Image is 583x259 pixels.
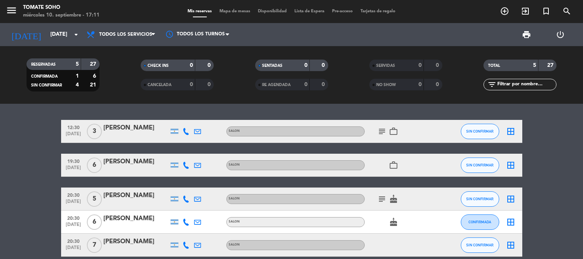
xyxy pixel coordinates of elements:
div: Tomate Soho [23,4,100,12]
i: power_settings_new [556,30,565,39]
i: arrow_drop_down [71,30,81,39]
span: [DATE] [64,222,83,231]
button: SIN CONFIRMAR [461,124,499,139]
span: Todos los servicios [99,32,152,37]
span: SALON [229,197,240,200]
span: 20:30 [64,236,83,245]
strong: 0 [208,82,212,87]
span: 6 [87,158,102,173]
span: SIN CONFIRMAR [466,129,493,133]
button: SIN CONFIRMAR [461,158,499,173]
span: NO SHOW [376,83,396,87]
span: SALON [229,129,240,133]
strong: 0 [190,63,193,68]
span: SENTADAS [262,64,282,68]
span: SALON [229,163,240,166]
span: CONFIRMADA [31,75,58,78]
strong: 0 [304,82,307,87]
span: Disponibilidad [254,9,291,13]
span: [DATE] [64,199,83,208]
div: [PERSON_NAME] [103,123,169,133]
button: SIN CONFIRMAR [461,191,499,207]
input: Filtrar por nombre... [497,80,556,89]
strong: 0 [304,63,307,68]
span: Lista de Espera [291,9,328,13]
div: [PERSON_NAME] [103,214,169,224]
strong: 21 [90,82,98,88]
span: SERVIDAS [376,64,395,68]
span: Mis reservas [184,9,216,13]
span: 6 [87,214,102,230]
span: 20:30 [64,190,83,199]
div: [PERSON_NAME] [103,191,169,201]
i: exit_to_app [521,7,530,16]
strong: 5 [76,61,79,67]
span: TOTAL [488,64,500,68]
i: add_circle_outline [500,7,509,16]
span: 7 [87,237,102,253]
span: SIN CONFIRMAR [466,197,493,201]
i: filter_list [487,80,497,89]
strong: 0 [190,82,193,87]
i: menu [6,5,17,16]
i: border_all [506,161,515,170]
strong: 6 [93,73,98,79]
strong: 0 [208,63,212,68]
span: SALON [229,243,240,246]
span: [DATE] [64,245,83,254]
span: SIN CONFIRMAR [466,163,493,167]
strong: 0 [322,63,326,68]
strong: 27 [547,63,555,68]
strong: 0 [436,82,440,87]
i: border_all [506,217,515,227]
button: CONFIRMADA [461,214,499,230]
strong: 0 [419,63,422,68]
button: SIN CONFIRMAR [461,237,499,253]
i: search [562,7,571,16]
strong: 27 [90,61,98,67]
span: Tarjetas de regalo [357,9,399,13]
span: 5 [87,191,102,207]
span: SIN CONFIRMAR [466,243,493,247]
span: 20:30 [64,213,83,222]
span: 3 [87,124,102,139]
i: turned_in_not [541,7,551,16]
span: CHECK INS [148,64,169,68]
strong: 4 [76,82,79,88]
i: work_outline [389,127,398,136]
div: [PERSON_NAME] [103,157,169,167]
div: miércoles 10. septiembre - 17:11 [23,12,100,19]
i: subject [377,194,387,204]
span: RESERVADAS [31,63,56,66]
span: [DATE] [64,131,83,140]
strong: 1 [76,73,79,79]
span: SIN CONFIRMAR [31,83,62,87]
div: [PERSON_NAME] [103,237,169,247]
strong: 0 [436,63,440,68]
span: CANCELADA [148,83,171,87]
span: Mapa de mesas [216,9,254,13]
span: print [522,30,531,39]
i: border_all [506,194,515,204]
strong: 5 [533,63,536,68]
strong: 0 [419,82,422,87]
i: [DATE] [6,26,47,43]
i: work_outline [389,161,398,170]
i: cake [389,194,398,204]
i: subject [377,127,387,136]
button: menu [6,5,17,19]
span: 12:30 [64,123,83,131]
span: SALON [229,220,240,223]
span: [DATE] [64,165,83,174]
span: Pre-acceso [328,9,357,13]
i: border_all [506,241,515,250]
i: cake [389,217,398,227]
div: LOG OUT [543,23,577,46]
span: 19:30 [64,156,83,165]
span: RE AGENDADA [262,83,291,87]
strong: 0 [322,82,326,87]
i: border_all [506,127,515,136]
span: CONFIRMADA [468,220,491,224]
